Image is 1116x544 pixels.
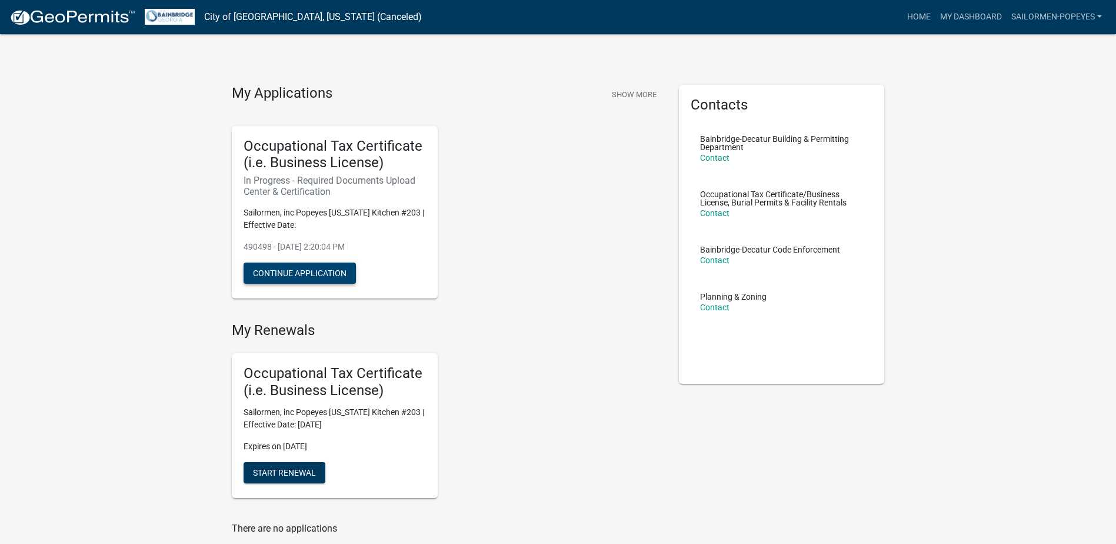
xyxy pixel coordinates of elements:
[700,246,840,254] p: Bainbridge-Decatur Code Enforcement
[232,85,332,102] h4: My Applications
[700,256,729,265] a: Contact
[244,207,426,231] p: Sailormen, inc Popeyes [US_STATE] Kitchen #203 | Effective Date:
[700,303,729,312] a: Contact
[700,135,864,151] p: Bainbridge-Decatur Building & Permitting Department
[244,406,426,431] p: Sailormen, inc Popeyes [US_STATE] Kitchen #203 | Effective Date: [DATE]
[244,462,325,483] button: Start Renewal
[145,9,195,25] img: City of Bainbridge, Georgia (Canceled)
[244,241,426,253] p: 490498 - [DATE] 2:20:04 PM
[232,322,661,339] h4: My Renewals
[935,6,1007,28] a: My Dashboard
[691,97,873,114] h5: Contacts
[244,263,356,284] button: Continue Application
[204,7,422,27] a: City of [GEOGRAPHIC_DATA], [US_STATE] (Canceled)
[253,467,316,477] span: Start Renewal
[902,6,935,28] a: Home
[232,522,661,536] p: There are no applications
[244,365,426,399] h5: Occupational Tax Certificate (i.e. Business License)
[700,153,729,162] a: Contact
[700,293,767,301] p: Planning & Zoning
[700,208,729,218] a: Contact
[232,322,661,507] wm-registration-list-section: My Renewals
[244,138,426,172] h5: Occupational Tax Certificate (i.e. Business License)
[244,440,426,453] p: Expires on [DATE]
[607,85,661,104] button: Show More
[1007,6,1107,28] a: Sailormen-Popeyes
[244,175,426,197] h6: In Progress - Required Documents Upload Center & Certification
[700,190,864,207] p: Occupational Tax Certificate/Business License, Burial Permits & Facility Rentals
